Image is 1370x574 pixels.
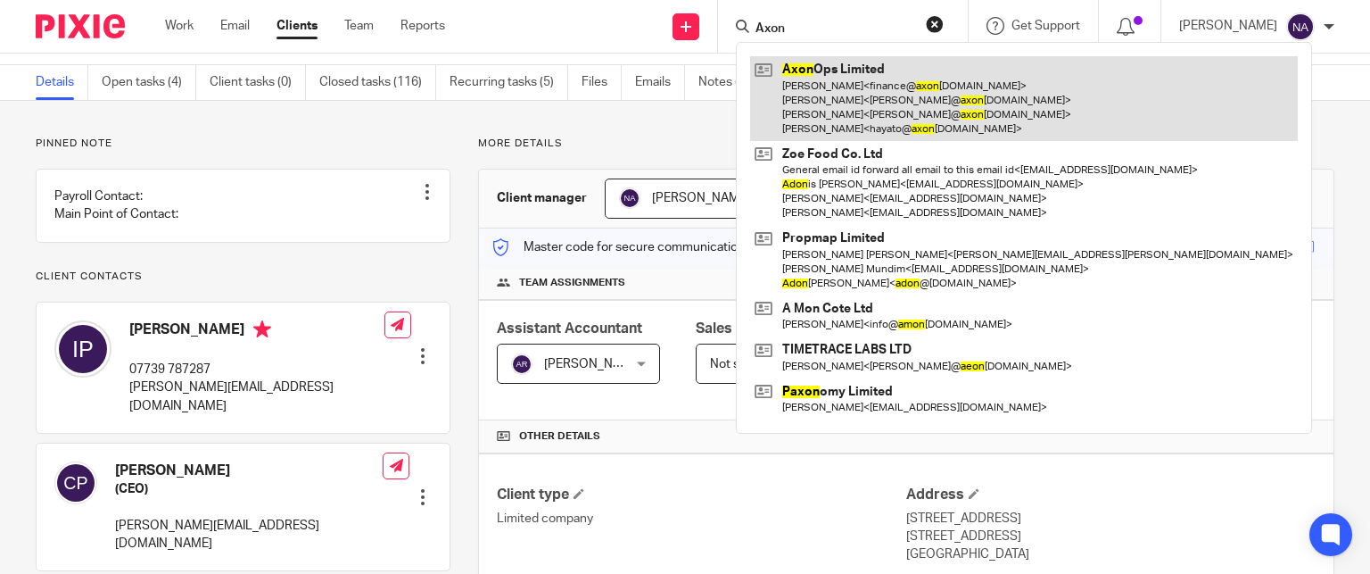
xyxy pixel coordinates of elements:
a: Details [36,65,88,100]
p: [PERSON_NAME][EMAIL_ADDRESS][DOMAIN_NAME] [115,517,383,553]
p: [STREET_ADDRESS] [906,528,1316,545]
img: svg%3E [54,462,97,504]
p: 07739 787287 [129,361,384,379]
a: Work [165,17,194,35]
span: Not selected [710,358,782,370]
p: Limited company [497,510,906,528]
a: Client tasks (0) [210,65,306,100]
input: Search [754,21,914,37]
img: svg%3E [619,187,640,209]
p: Master code for secure communications and files [492,238,800,256]
a: Email [220,17,250,35]
h4: Client type [497,486,906,504]
p: [PERSON_NAME][EMAIL_ADDRESS][DOMAIN_NAME] [129,379,384,415]
a: Closed tasks (116) [319,65,436,100]
p: Pinned note [36,137,450,151]
a: Emails [635,65,685,100]
img: svg%3E [511,354,532,375]
h5: (CEO) [115,480,383,498]
img: Pixie [36,14,125,38]
p: Client contacts [36,270,450,284]
span: Assistant Accountant [497,321,642,336]
a: Recurring tasks (5) [450,65,568,100]
span: [PERSON_NAME] [652,192,750,204]
h4: [PERSON_NAME] [129,320,384,343]
span: Get Support [1011,20,1080,32]
i: Primary [253,320,271,338]
h3: Client manager [497,189,587,207]
a: Open tasks (4) [102,65,196,100]
p: [STREET_ADDRESS] [906,510,1316,528]
h4: Address [906,486,1316,504]
span: [PERSON_NAME] [544,358,642,370]
img: svg%3E [54,320,111,378]
a: Notes (3) [698,65,763,100]
span: Sales Person [696,321,784,336]
p: [GEOGRAPHIC_DATA] [906,545,1316,563]
button: Clear [926,15,944,33]
span: Team assignments [519,276,625,290]
p: More details [478,137,1334,151]
a: Clients [276,17,318,35]
h4: [PERSON_NAME] [115,462,383,480]
a: Team [344,17,374,35]
p: [PERSON_NAME] [1179,17,1277,35]
img: svg%3E [1286,12,1315,41]
span: Other details [519,429,600,444]
a: Reports [400,17,445,35]
a: Files [582,65,622,100]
